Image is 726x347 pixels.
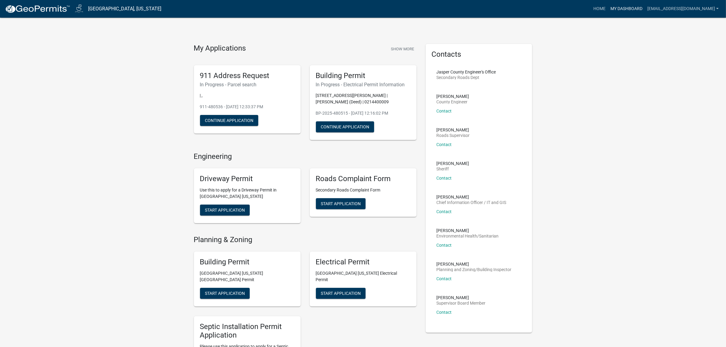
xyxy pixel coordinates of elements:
[437,228,499,233] p: [PERSON_NAME]
[321,201,361,206] span: Start Application
[316,71,410,80] h5: Building Permit
[194,235,417,244] h4: Planning & Zoning
[316,82,410,88] h6: In Progress - Electrical Permit Information
[437,295,486,300] p: [PERSON_NAME]
[316,92,410,105] p: [STREET_ADDRESS][PERSON_NAME] | [PERSON_NAME] (Deed) | 0214400009
[200,82,295,88] h6: In Progress - Parcel search
[200,205,250,216] button: Start Application
[200,174,295,183] h5: Driveway Permit
[437,200,506,205] p: Chief Information Officer / IT and GIS
[437,70,496,74] p: Jasper County Engineer's Office
[200,104,295,110] p: 911-480536 - [DATE] 12:33:37 PM
[200,322,295,340] h5: Septic Installation Permit Application
[437,243,452,248] a: Contact
[608,3,645,15] a: My Dashboard
[645,3,721,15] a: [EMAIL_ADDRESS][DOMAIN_NAME]
[200,115,258,126] button: Continue Application
[316,288,366,299] button: Start Application
[316,198,366,209] button: Start Application
[437,133,470,138] p: Roads Supervisor
[194,44,246,53] h4: My Applications
[437,100,469,104] p: County Engineer
[75,5,83,13] img: Jasper County, Iowa
[437,195,506,199] p: [PERSON_NAME]
[437,310,452,315] a: Contact
[200,92,295,99] p: | ,
[437,75,496,80] p: Secondary Roads Dept
[200,270,295,283] p: [GEOGRAPHIC_DATA] [US_STATE][GEOGRAPHIC_DATA] Permit
[200,187,295,200] p: Use this to apply for a Driveway Permit in [GEOGRAPHIC_DATA] [US_STATE]
[388,44,417,54] button: Show More
[316,121,374,132] button: Continue Application
[437,234,499,238] p: Environmental Health/Sanitarian
[205,208,245,213] span: Start Application
[437,301,486,305] p: Supervisor Board Member
[437,167,469,171] p: Sheriff
[316,174,410,183] h5: Roads Complaint Form
[437,109,452,113] a: Contact
[194,152,417,161] h4: Engineering
[200,71,295,80] h5: 911 Address Request
[437,176,452,181] a: Contact
[432,50,526,59] h5: Contacts
[205,291,245,295] span: Start Application
[437,262,512,266] p: [PERSON_NAME]
[437,142,452,147] a: Contact
[437,161,469,166] p: [PERSON_NAME]
[591,3,608,15] a: Home
[316,187,410,193] p: Secondary Roads Complaint Form
[437,94,469,98] p: [PERSON_NAME]
[437,267,512,272] p: Planning and Zoning/Building Inspector
[316,110,410,116] p: BP-2025-480515 - [DATE] 12:16:02 PM
[437,209,452,214] a: Contact
[316,258,410,267] h5: Electrical Permit
[200,258,295,267] h5: Building Permit
[437,276,452,281] a: Contact
[316,270,410,283] p: [GEOGRAPHIC_DATA] [US_STATE] Electrical Permit
[321,291,361,295] span: Start Application
[437,128,470,132] p: [PERSON_NAME]
[200,288,250,299] button: Start Application
[88,4,161,14] a: [GEOGRAPHIC_DATA], [US_STATE]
